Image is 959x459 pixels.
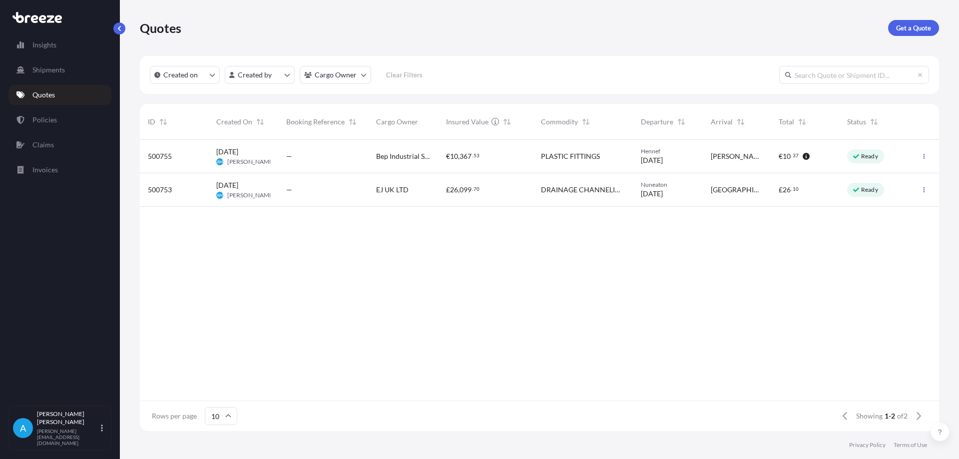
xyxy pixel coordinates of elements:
[216,147,238,157] span: [DATE]
[641,117,673,127] span: Departure
[8,160,111,180] a: Invoices
[376,117,418,127] span: Cargo Owner
[32,65,65,75] p: Shipments
[37,428,99,446] p: [PERSON_NAME][EMAIL_ADDRESS][DOMAIN_NAME]
[641,181,695,189] span: Nuneaton
[888,20,939,36] a: Get a Quote
[8,60,111,80] a: Shipments
[460,186,472,193] span: 099
[217,157,223,167] span: AM
[225,66,295,84] button: createdBy Filter options
[450,186,458,193] span: 26
[796,116,808,128] button: Sort
[641,155,663,165] span: [DATE]
[779,117,794,127] span: Total
[791,187,792,191] span: .
[148,151,172,161] span: 500755
[8,85,111,105] a: Quotes
[474,187,479,191] span: 70
[286,151,292,161] span: —
[460,153,472,160] span: 367
[541,151,600,161] span: PLASTIC FITTINGS
[300,66,371,84] button: cargoOwner Filter options
[849,441,886,449] a: Privacy Policy
[216,180,238,190] span: [DATE]
[711,117,733,127] span: Arrival
[472,154,473,157] span: .
[217,190,223,200] span: AM
[501,116,513,128] button: Sort
[458,186,460,193] span: ,
[37,410,99,426] p: [PERSON_NAME] [PERSON_NAME]
[20,423,26,433] span: A
[641,189,663,199] span: [DATE]
[458,153,460,160] span: ,
[315,70,357,80] p: Cargo Owner
[8,135,111,155] a: Claims
[450,153,458,160] span: 10
[376,185,409,195] span: EJ UK LTD
[163,70,198,80] p: Created on
[580,116,592,128] button: Sort
[32,40,56,50] p: Insights
[472,187,473,191] span: .
[286,117,345,127] span: Booking Reference
[885,411,895,421] span: 1-2
[386,70,423,80] p: Clear Filters
[897,411,908,421] span: of 2
[347,116,359,128] button: Sort
[779,153,783,160] span: €
[446,117,488,127] span: Insured Value
[376,151,430,161] span: Bep Industrial Supplies
[238,70,272,80] p: Created by
[376,67,432,83] button: Clear Filters
[856,411,883,421] span: Showing
[779,186,783,193] span: £
[446,186,450,193] span: £
[227,191,275,199] span: [PERSON_NAME]
[783,186,791,193] span: 26
[227,158,275,166] span: [PERSON_NAME]
[779,66,929,84] input: Search Quote or Shipment ID...
[641,147,695,155] span: Hennef
[783,153,791,160] span: 10
[32,115,57,125] p: Policies
[446,153,450,160] span: €
[793,187,799,191] span: 10
[148,185,172,195] span: 500753
[32,140,54,150] p: Claims
[868,116,880,128] button: Sort
[8,35,111,55] a: Insights
[216,117,252,127] span: Created On
[861,152,878,160] p: Ready
[286,185,292,195] span: —
[474,154,479,157] span: 53
[541,117,578,127] span: Commodity
[793,154,799,157] span: 37
[152,411,197,421] span: Rows per page
[32,90,55,100] p: Quotes
[711,151,763,161] span: [PERSON_NAME]
[157,116,169,128] button: Sort
[8,110,111,130] a: Policies
[541,185,625,195] span: DRAINAGE CHANNELING
[861,186,878,194] p: Ready
[140,20,181,36] p: Quotes
[791,154,792,157] span: .
[150,66,220,84] button: createdOn Filter options
[148,117,155,127] span: ID
[32,165,58,175] p: Invoices
[896,23,931,33] p: Get a Quote
[847,117,866,127] span: Status
[711,185,763,195] span: [GEOGRAPHIC_DATA]
[254,116,266,128] button: Sort
[675,116,687,128] button: Sort
[894,441,927,449] a: Terms of Use
[735,116,747,128] button: Sort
